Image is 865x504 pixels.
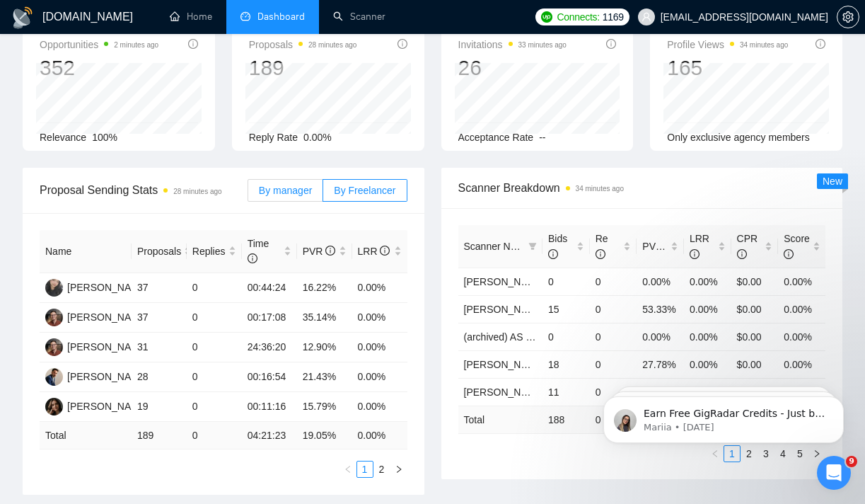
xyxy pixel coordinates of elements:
td: 37 [132,303,187,333]
td: 0 [187,362,242,392]
div: [PERSON_NAME] [67,399,149,414]
td: 37 [132,273,187,303]
a: AS[PERSON_NAME] [45,400,149,411]
a: 1 [357,462,373,477]
time: 28 minutes ago [173,188,221,195]
button: right [390,461,407,478]
time: 34 minutes ago [576,185,624,193]
div: [PERSON_NAME] [67,339,149,355]
time: 33 minutes ago [518,41,567,49]
td: 21.43% [297,362,352,392]
li: Previous Page [339,461,356,478]
button: left [339,461,356,478]
li: Next Page [390,461,407,478]
td: 00:16:54 [242,362,297,392]
img: logo [11,6,34,29]
span: Connects: [557,9,599,25]
td: 35.14% [297,303,352,333]
td: 0.00% [352,362,407,392]
span: 100% [92,132,117,143]
span: dashboard [240,11,250,21]
a: setting [837,11,859,23]
img: AS [45,398,63,416]
span: PVR [303,246,336,257]
img: AP [45,309,63,326]
td: 00:11:16 [242,392,297,422]
div: 189 [249,55,357,81]
td: 12.90% [297,333,352,362]
td: 11 [542,378,590,406]
span: Proposals [249,36,357,53]
img: upwork-logo.png [541,11,552,23]
span: info-circle [815,39,825,49]
td: 189 [132,422,187,449]
td: 0.00% [684,295,731,323]
span: info-circle [690,249,699,259]
th: Replies [187,230,242,273]
span: Only exclusive agency members [667,132,810,143]
a: AP[PERSON_NAME] [45,311,149,322]
span: -- [539,132,545,143]
a: [PERSON_NAME] | Web Design | DA [464,304,629,315]
td: 53.33% [637,295,684,323]
span: info-circle [188,39,198,49]
td: 31 [132,333,187,362]
a: [PERSON_NAME] | Shopify/Ecom | DA - lower requirements [464,359,729,370]
span: LRR [358,246,390,257]
span: Invitations [458,36,567,53]
a: (archived) AS | CRO|Migrate Shopify | [PERSON_NAME] [464,331,714,343]
a: [PERSON_NAME] | RN | KS [464,386,589,398]
td: 0 [590,323,637,350]
a: AM[PERSON_NAME] [45,370,149,382]
iframe: Intercom notifications message [582,367,865,466]
td: 0 [187,303,242,333]
time: 2 minutes ago [114,41,158,49]
td: 0.00% [352,333,407,362]
iframe: Intercom live chat [817,456,851,490]
div: [PERSON_NAME] [67,280,149,295]
span: info-circle [737,249,747,259]
td: 0.00 % [352,422,407,449]
td: 0.00% [352,273,407,303]
td: 27.78% [637,350,684,378]
td: 0.00% [637,323,684,350]
td: 0.00% [684,323,731,350]
span: Relevance [40,132,86,143]
td: 0.00% [684,350,731,378]
div: [PERSON_NAME] [67,369,149,384]
td: 15.79% [297,392,352,422]
span: Proposals [137,244,181,259]
div: 352 [40,55,158,81]
span: info-circle [397,39,407,49]
span: Time [248,238,269,265]
span: 1169 [603,9,624,25]
td: 19.05 % [297,422,352,449]
a: 2 [374,462,390,477]
td: $0.00 [731,295,779,323]
td: 00:44:24 [242,273,297,303]
td: 0 [590,350,637,378]
td: 0 [187,333,242,362]
td: 0.00% [778,295,825,323]
span: info-circle [548,249,558,259]
span: filter [526,236,540,257]
td: 0 [187,422,242,449]
button: setting [837,6,859,28]
span: LRR [690,233,709,260]
td: Total [458,406,542,433]
time: 28 minutes ago [308,41,356,49]
span: info-circle [606,39,616,49]
span: 9 [846,456,857,467]
img: AM [45,368,63,386]
a: VP[PERSON_NAME] [45,281,149,292]
span: Scanner Breakdown [458,179,826,197]
span: info-circle [596,249,605,259]
td: 18 [542,350,590,378]
span: Re [596,233,608,260]
td: 15 [542,295,590,323]
div: 165 [667,55,788,81]
span: info-circle [380,246,390,256]
span: info-circle [784,249,794,259]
